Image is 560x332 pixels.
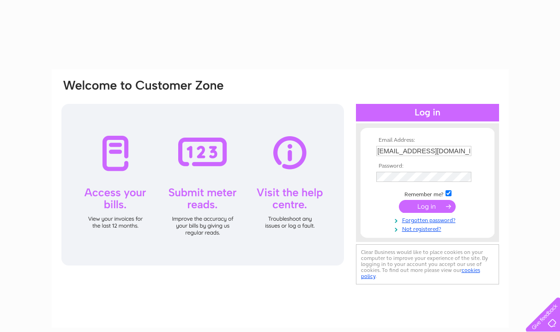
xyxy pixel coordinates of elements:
[399,200,456,213] input: Submit
[374,189,481,198] td: Remember me?
[374,137,481,144] th: Email Address:
[376,224,481,233] a: Not registered?
[356,244,499,284] div: Clear Business would like to place cookies on your computer to improve your experience of the sit...
[376,215,481,224] a: Forgotten password?
[361,267,480,279] a: cookies policy
[374,163,481,169] th: Password:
